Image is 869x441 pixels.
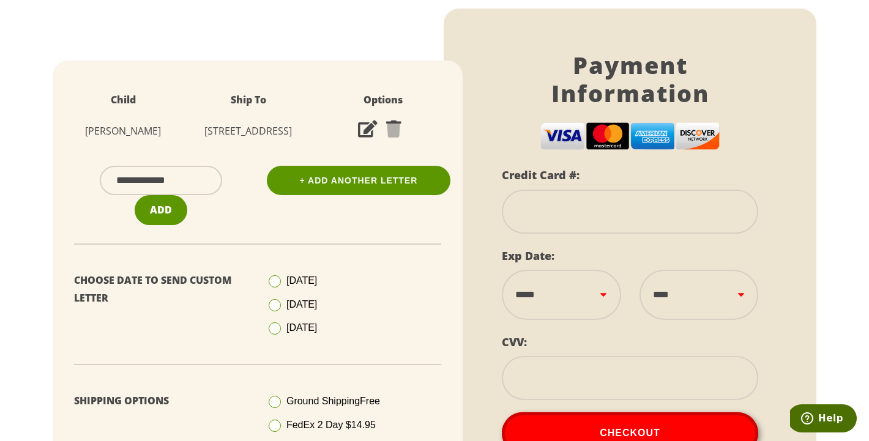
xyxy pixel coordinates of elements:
[181,115,315,147] td: [STREET_ADDRESS]
[360,396,380,406] span: Free
[502,51,758,107] h1: Payment Information
[315,85,450,115] th: Options
[74,392,248,410] p: Shipping Options
[181,85,315,115] th: Ship To
[286,275,317,286] span: [DATE]
[790,404,857,435] iframe: Opens a widget where you can find more information
[286,396,380,406] span: Ground Shipping
[150,203,172,217] span: Add
[286,299,317,309] span: [DATE]
[502,168,580,182] label: Credit Card #:
[286,420,376,430] span: FedEx 2 Day $14.95
[74,272,248,307] p: Choose Date To Send Custom Letter
[502,248,554,263] label: Exp Date:
[502,335,527,349] label: CVV:
[65,85,181,115] th: Child
[267,166,450,195] a: + Add Another Letter
[286,322,317,333] span: [DATE]
[135,195,187,225] button: Add
[65,115,181,147] td: [PERSON_NAME]
[540,122,720,150] img: cc-logos.png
